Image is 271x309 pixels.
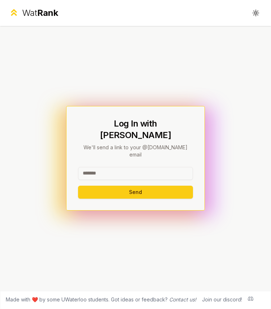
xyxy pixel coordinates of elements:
a: Contact us! [169,296,196,303]
span: Rank [37,8,58,18]
button: Send [78,186,193,199]
div: Join our discord! [202,296,242,303]
p: We'll send a link to your @[DOMAIN_NAME] email [78,144,193,158]
div: Wat [22,7,58,19]
a: WatRank [9,7,58,19]
span: Made with ❤️ by some UWaterloo students. Got ideas or feedback? [6,296,196,303]
h1: Log In with [PERSON_NAME] [78,118,193,141]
